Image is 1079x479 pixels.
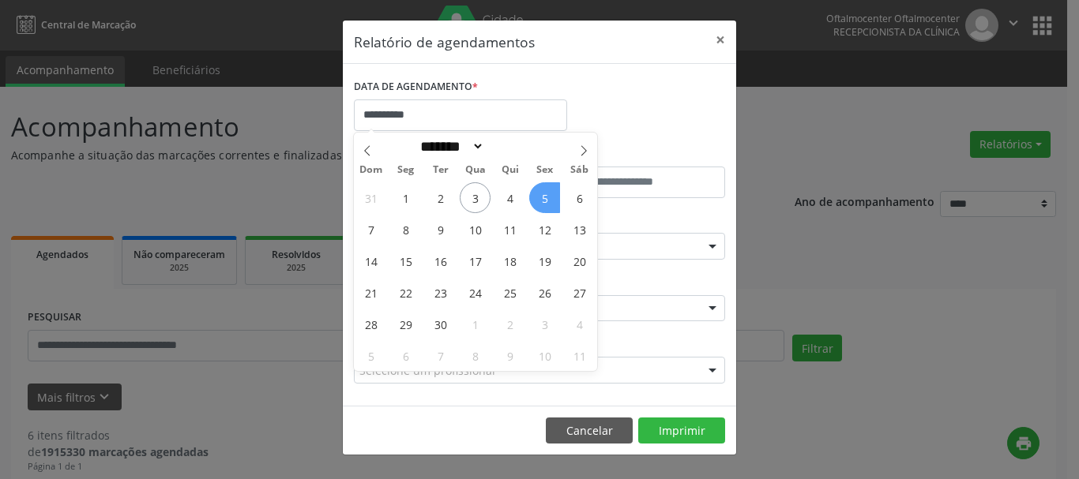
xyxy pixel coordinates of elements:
[354,75,478,99] label: DATA DE AGENDAMENTO
[460,214,491,245] span: Setembro 10, 2025
[493,165,528,175] span: Qui
[564,277,595,308] span: Setembro 27, 2025
[546,417,633,444] button: Cancelar
[355,245,386,276] span: Setembro 14, 2025
[425,245,456,276] span: Setembro 16, 2025
[460,182,491,213] span: Setembro 3, 2025
[494,214,525,245] span: Setembro 11, 2025
[529,340,560,371] span: Outubro 10, 2025
[564,214,595,245] span: Setembro 13, 2025
[423,165,458,175] span: Ter
[528,165,562,175] span: Sex
[390,182,421,213] span: Setembro 1, 2025
[354,32,535,52] h5: Relatório de agendamentos
[425,309,456,339] span: Setembro 30, 2025
[562,165,597,175] span: Sáb
[354,165,389,175] span: Dom
[425,182,456,213] span: Setembro 2, 2025
[359,362,495,379] span: Selecione um profissional
[705,21,736,59] button: Close
[494,309,525,339] span: Outubro 2, 2025
[638,417,725,444] button: Imprimir
[389,165,423,175] span: Seg
[355,340,386,371] span: Outubro 5, 2025
[460,245,491,276] span: Setembro 17, 2025
[484,138,536,155] input: Year
[355,309,386,339] span: Setembro 28, 2025
[529,277,560,308] span: Setembro 26, 2025
[460,309,491,339] span: Outubro 1, 2025
[494,245,525,276] span: Setembro 18, 2025
[494,340,525,371] span: Outubro 9, 2025
[458,165,493,175] span: Qua
[390,245,421,276] span: Setembro 15, 2025
[390,340,421,371] span: Outubro 6, 2025
[460,340,491,371] span: Outubro 8, 2025
[564,245,595,276] span: Setembro 20, 2025
[355,214,386,245] span: Setembro 7, 2025
[355,182,386,213] span: Agosto 31, 2025
[529,309,560,339] span: Outubro 3, 2025
[390,277,421,308] span: Setembro 22, 2025
[390,214,421,245] span: Setembro 8, 2025
[390,309,421,339] span: Setembro 29, 2025
[564,182,595,213] span: Setembro 6, 2025
[529,182,560,213] span: Setembro 5, 2025
[529,245,560,276] span: Setembro 19, 2025
[529,214,560,245] span: Setembro 12, 2025
[415,138,484,155] select: Month
[355,277,386,308] span: Setembro 21, 2025
[494,277,525,308] span: Setembro 25, 2025
[543,142,725,167] label: ATÉ
[425,214,456,245] span: Setembro 9, 2025
[564,309,595,339] span: Outubro 4, 2025
[425,340,456,371] span: Outubro 7, 2025
[425,277,456,308] span: Setembro 23, 2025
[460,277,491,308] span: Setembro 24, 2025
[494,182,525,213] span: Setembro 4, 2025
[564,340,595,371] span: Outubro 11, 2025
